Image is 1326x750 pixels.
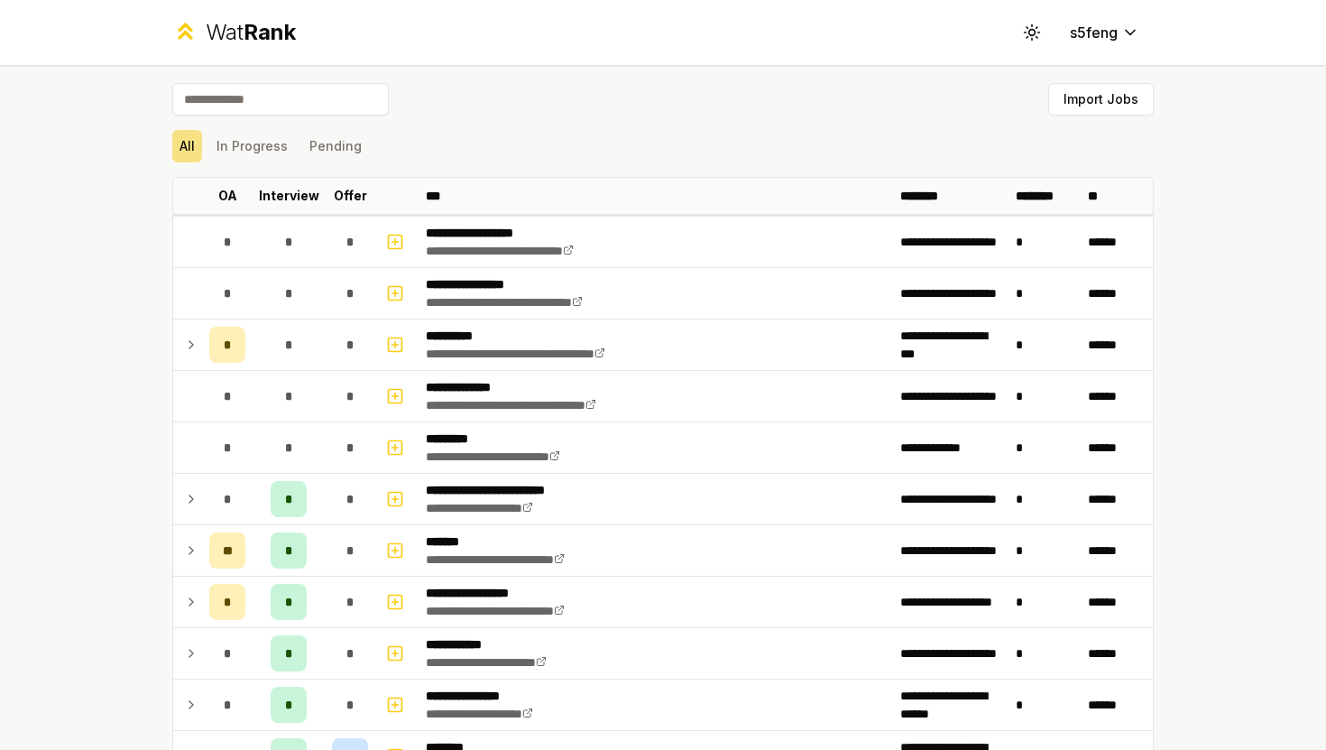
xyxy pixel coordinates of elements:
div: Wat [206,18,296,47]
p: Interview [259,187,319,205]
span: s5feng [1070,22,1118,43]
button: Pending [302,130,369,162]
button: In Progress [209,130,295,162]
button: Import Jobs [1048,83,1154,116]
button: s5feng [1055,16,1154,49]
button: All [172,130,202,162]
p: Offer [334,187,367,205]
p: OA [218,187,237,205]
a: WatRank [172,18,296,47]
span: Rank [244,19,296,45]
